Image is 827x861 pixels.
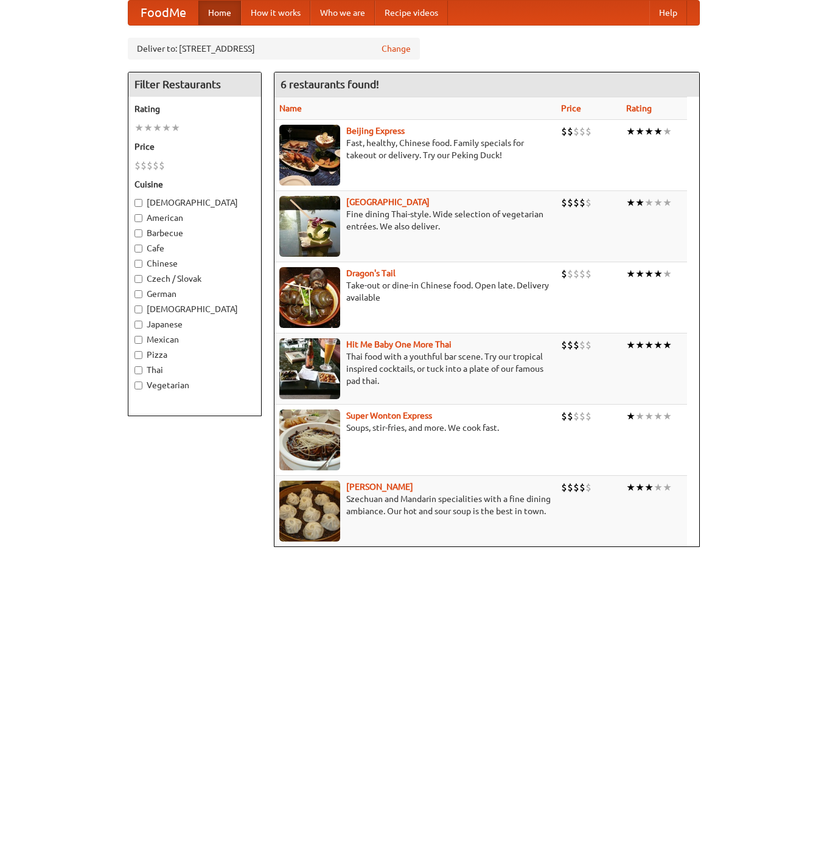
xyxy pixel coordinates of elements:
li: ★ [635,125,644,138]
p: Thai food with a youthful bar scene. Try our tropical inspired cocktails, or tuck into a plate of... [279,350,552,387]
li: $ [567,410,573,423]
input: Vegetarian [134,382,142,389]
h5: Rating [134,103,255,115]
input: Mexican [134,336,142,344]
img: beijing.jpg [279,125,340,186]
li: $ [567,481,573,494]
h5: Cuisine [134,178,255,190]
p: Fine dining Thai-style. Wide selection of vegetarian entrées. We also deliver. [279,208,552,232]
a: Help [649,1,687,25]
li: ★ [663,125,672,138]
li: $ [567,267,573,281]
li: $ [561,481,567,494]
li: $ [573,267,579,281]
input: Pizza [134,351,142,359]
h4: Filter Restaurants [128,72,261,97]
li: ★ [644,267,654,281]
a: Change [382,43,411,55]
label: Barbecue [134,227,255,239]
li: $ [585,267,591,281]
li: $ [579,125,585,138]
label: Pizza [134,349,255,361]
img: babythai.jpg [279,338,340,399]
li: ★ [144,121,153,134]
li: $ [573,410,579,423]
li: $ [561,338,567,352]
a: Name [279,103,302,113]
li: ★ [644,196,654,209]
li: ★ [635,481,644,494]
li: $ [579,196,585,209]
a: Who we are [310,1,375,25]
li: $ [585,338,591,352]
a: Super Wonton Express [346,411,432,420]
li: ★ [654,196,663,209]
p: Szechuan and Mandarin specialities with a fine dining ambiance. Our hot and sour soup is the best... [279,493,552,517]
li: ★ [663,338,672,352]
li: $ [567,196,573,209]
li: $ [573,481,579,494]
label: Chinese [134,257,255,270]
li: $ [585,481,591,494]
input: [DEMOGRAPHIC_DATA] [134,305,142,313]
li: ★ [626,125,635,138]
label: Cafe [134,242,255,254]
a: Price [561,103,581,113]
input: Chinese [134,260,142,268]
input: Thai [134,366,142,374]
a: [PERSON_NAME] [346,482,413,492]
img: dragon.jpg [279,267,340,328]
li: $ [134,159,141,172]
li: ★ [654,267,663,281]
a: Hit Me Baby One More Thai [346,340,452,349]
li: ★ [635,338,644,352]
li: $ [579,410,585,423]
li: ★ [626,338,635,352]
a: Beijing Express [346,126,405,136]
p: Soups, stir-fries, and more. We cook fast. [279,422,552,434]
label: Czech / Slovak [134,273,255,285]
label: Vegetarian [134,379,255,391]
img: satay.jpg [279,196,340,257]
li: ★ [644,410,654,423]
li: ★ [663,410,672,423]
div: Deliver to: [STREET_ADDRESS] [128,38,420,60]
p: Fast, healthy, Chinese food. Family specials for takeout or delivery. Try our Peking Duck! [279,137,552,161]
li: $ [567,338,573,352]
li: ★ [134,121,144,134]
input: Barbecue [134,229,142,237]
li: ★ [663,481,672,494]
input: Japanese [134,321,142,329]
img: shandong.jpg [279,481,340,542]
li: ★ [654,481,663,494]
li: ★ [153,121,162,134]
img: superwonton.jpg [279,410,340,470]
li: ★ [635,196,644,209]
label: [DEMOGRAPHIC_DATA] [134,197,255,209]
li: $ [585,196,591,209]
li: $ [585,410,591,423]
li: $ [573,196,579,209]
li: $ [561,267,567,281]
li: ★ [663,267,672,281]
li: $ [561,410,567,423]
li: ★ [626,481,635,494]
li: ★ [654,338,663,352]
label: Thai [134,364,255,376]
h5: Price [134,141,255,153]
li: ★ [644,338,654,352]
a: [GEOGRAPHIC_DATA] [346,197,430,207]
li: ★ [654,125,663,138]
a: FoodMe [128,1,198,25]
label: Mexican [134,333,255,346]
li: $ [141,159,147,172]
label: [DEMOGRAPHIC_DATA] [134,303,255,315]
li: $ [159,159,165,172]
li: $ [573,338,579,352]
li: $ [579,338,585,352]
li: $ [153,159,159,172]
li: ★ [626,410,635,423]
